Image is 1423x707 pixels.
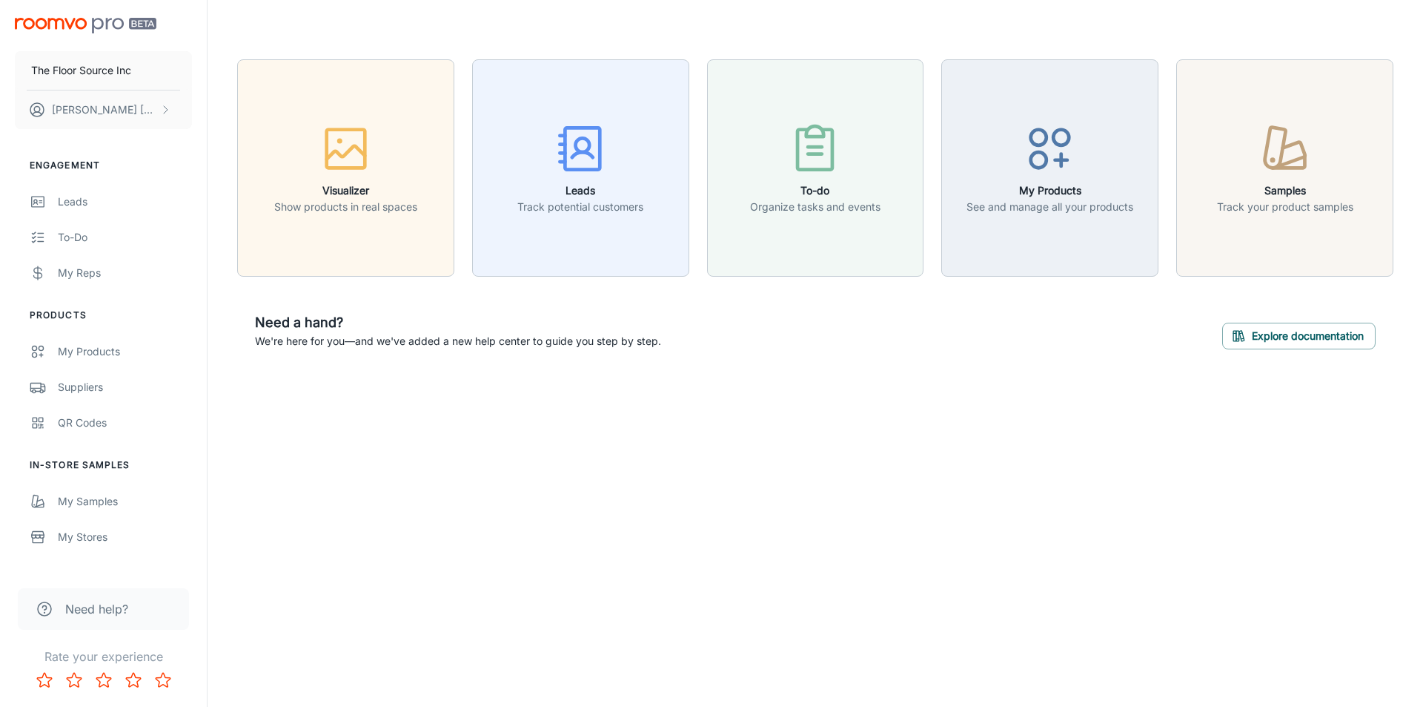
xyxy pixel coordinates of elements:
div: Leads [58,194,192,210]
button: SamplesTrack your product samples [1176,59,1393,277]
a: To-doOrganize tasks and events [707,160,924,174]
a: My ProductsSee and manage all your products [941,160,1158,174]
button: VisualizerShow products in real spaces [237,59,454,277]
button: My ProductsSee and manage all your products [941,59,1158,277]
button: To-doOrganize tasks and events [707,59,924,277]
div: Suppliers [58,379,192,395]
p: See and manage all your products [966,199,1133,215]
div: My Products [58,343,192,360]
button: [PERSON_NAME] [PERSON_NAME] [15,91,192,129]
h6: Samples [1217,182,1353,199]
button: The Floor Source Inc [15,51,192,90]
p: [PERSON_NAME] [PERSON_NAME] [52,102,156,118]
a: Explore documentation [1222,327,1376,342]
button: Explore documentation [1222,323,1376,349]
div: To-do [58,229,192,246]
div: QR Codes [58,415,192,431]
img: Roomvo PRO Beta [15,18,156,33]
h6: Visualizer [274,182,417,199]
a: LeadsTrack potential customers [472,160,689,174]
h6: To-do [750,182,880,199]
h6: My Products [966,182,1133,199]
p: Show products in real spaces [274,199,417,215]
p: The Floor Source Inc [31,62,131,79]
h6: Leads [517,182,643,199]
h6: Need a hand? [255,312,661,333]
button: LeadsTrack potential customers [472,59,689,277]
p: Organize tasks and events [750,199,880,215]
p: Track your product samples [1217,199,1353,215]
p: Track potential customers [517,199,643,215]
p: We're here for you—and we've added a new help center to guide you step by step. [255,333,661,349]
a: SamplesTrack your product samples [1176,160,1393,174]
div: My Reps [58,265,192,281]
